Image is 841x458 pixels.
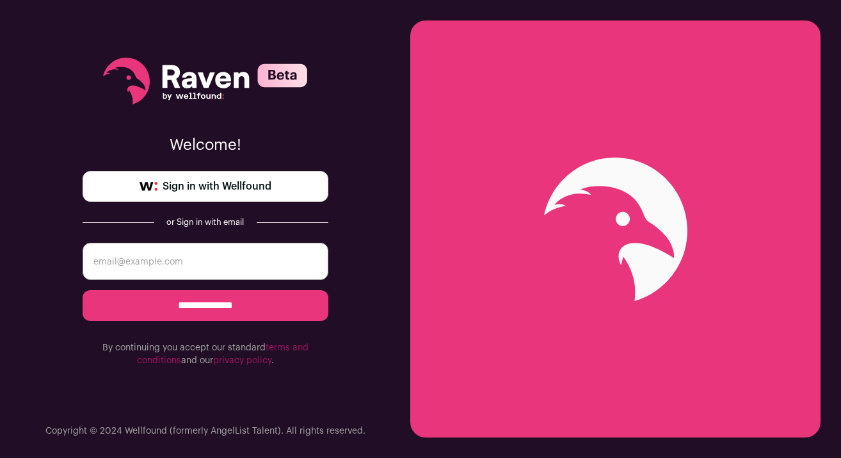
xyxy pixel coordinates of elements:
span: Sign in with Wellfound [163,179,271,194]
p: Welcome! [83,135,328,156]
a: privacy policy [213,356,271,365]
p: Copyright © 2024 Wellfound (formerly AngelList Talent). All rights reserved. [45,425,365,438]
div: or Sign in with email [164,217,246,227]
p: By continuing you accept our standard and our . [83,341,328,367]
img: wellfound-symbol-flush-black-fb3c872781a75f747ccb3a119075da62bfe97bd399995f84a933054e44a575c4.png [140,182,157,191]
a: Sign in with Wellfound [83,171,328,202]
input: email@example.com [83,243,328,280]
